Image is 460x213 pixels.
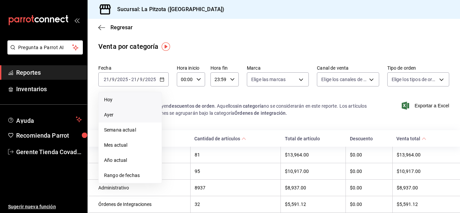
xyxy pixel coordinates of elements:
div: Total de artículo [285,136,342,141]
div: Venta total [396,136,420,141]
input: ---- [117,77,128,82]
span: Reportes [16,68,82,77]
div: $13,964.00 [397,152,449,157]
div: $0.00 [350,152,388,157]
input: -- [103,77,109,82]
a: Pregunta a Parrot AI [5,49,83,56]
span: Ayer [104,111,156,118]
span: Elige los canales de venta [321,76,366,83]
span: Sugerir nueva función [8,203,82,210]
div: 95 [195,169,276,174]
span: Elige las marcas [251,76,286,83]
div: $8,937.00 [397,185,449,190]
label: Tipo de orden [387,66,449,70]
div: $5,591.12 [397,202,449,207]
span: Rango de fechas [104,172,156,179]
span: Ayuda [16,115,73,123]
div: 81 [195,152,276,157]
strong: Órdenes de integración. [234,110,287,116]
h3: Sucursal: La Pitzota ([GEOGRAPHIC_DATA]) [112,5,224,13]
span: Inventarios [16,84,82,94]
button: Regresar [98,24,133,31]
strong: descuentos de orden [169,103,215,109]
span: Mes actual [104,142,156,149]
input: -- [131,77,137,82]
div: $0.00 [350,185,388,190]
span: Hoy [104,96,156,103]
span: Regresar [110,24,133,31]
div: 32 [195,202,276,207]
strong: sin categoría [235,103,264,109]
div: $5,591.12 [285,202,341,207]
div: Cantidad de artículos [194,136,240,141]
img: Tooltip marker [162,42,170,51]
button: Pregunta a Parrot AI [7,40,83,55]
div: $0.00 [350,202,388,207]
p: Nota [98,95,377,103]
span: / [143,77,145,82]
span: Elige los tipos de orden [392,76,437,83]
div: $0.00 [350,169,388,174]
span: Venta total [396,136,426,141]
div: $8,937.00 [285,185,341,190]
span: / [115,77,117,82]
input: ---- [145,77,156,82]
label: Hora fin [210,66,239,70]
span: Semana actual [104,127,156,134]
div: $10,917.00 [397,169,449,174]
div: Los artículos listados no incluyen . Aquellos no se considerarán en este reporte. Los artículos v... [98,103,377,117]
label: Canal de venta [317,66,379,70]
span: - [129,77,130,82]
div: Descuento [350,136,389,141]
span: / [137,77,139,82]
label: Marca [247,66,309,70]
span: Recomienda Parrot [16,131,82,140]
span: Gerente Tienda Covadonga [16,147,82,156]
div: Venta por categoría [98,41,159,51]
label: Fecha [98,66,169,70]
div: $10,917.00 [285,169,341,174]
div: Órdenes de Integraciones [98,202,186,207]
span: Cantidad de artículos [194,136,246,141]
div: Administrativo [98,185,186,190]
label: Hora inicio [177,66,205,70]
span: Pregunta a Parrot AI [18,44,72,51]
button: open_drawer_menu [74,17,79,23]
span: Año actual [104,157,156,164]
input: -- [139,77,143,82]
div: $13,964.00 [285,152,341,157]
div: 8937 [195,185,276,190]
span: / [109,77,111,82]
input: -- [111,77,115,82]
button: Exportar a Excel [403,102,449,110]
